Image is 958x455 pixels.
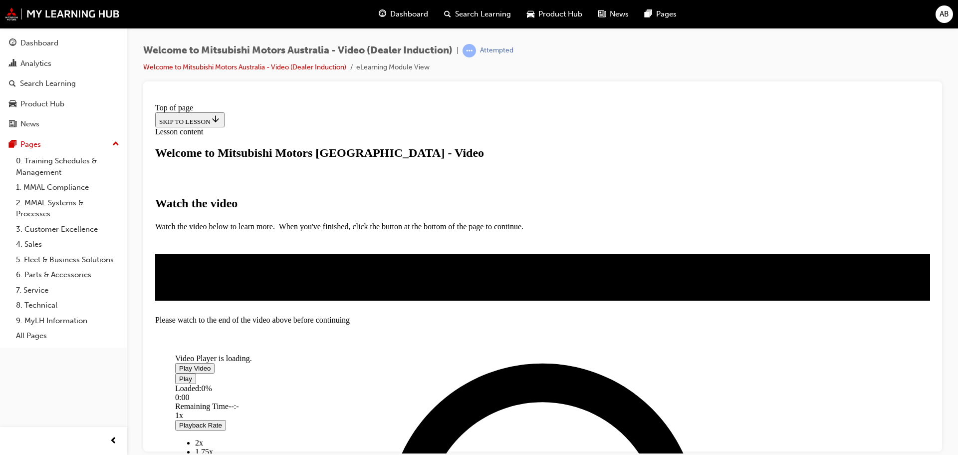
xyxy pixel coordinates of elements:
[12,153,123,180] a: 0. Training Schedules & Management
[143,63,346,71] a: Welcome to Mitsubishi Motors Australia - Video (Dealer Induction)
[480,46,513,55] div: Attempted
[20,118,39,130] div: News
[4,34,123,52] a: Dashboard
[4,47,779,60] h1: Welcome to Mitsubishi Motors [GEOGRAPHIC_DATA] - Video
[457,45,459,56] span: |
[598,8,606,20] span: news-icon
[143,45,453,56] span: Welcome to Mitsubishi Motors Australia - Video (Dealer Induction)
[5,7,120,20] img: mmal
[4,115,123,133] a: News
[12,328,123,344] a: All Pages
[12,283,123,298] a: 7. Service
[379,8,386,20] span: guage-icon
[9,100,16,109] span: car-icon
[9,140,16,149] span: pages-icon
[463,44,476,57] span: learningRecordVerb_ATTEMPT-icon
[4,216,779,225] div: Please watch to the end of the video above before continuing
[4,28,52,36] span: Lesson content
[112,138,119,151] span: up-icon
[4,97,86,110] strong: Watch the video
[444,8,451,20] span: search-icon
[20,58,51,69] div: Analytics
[610,8,629,20] span: News
[110,435,117,448] span: prev-icon
[4,13,73,28] button: SKIP TO LESSON
[12,222,123,237] a: 3. Customer Excellence
[12,180,123,195] a: 1. MMAL Compliance
[4,135,123,154] button: Pages
[12,313,123,329] a: 9. MyLH Information
[4,54,123,73] a: Analytics
[12,195,123,222] a: 2. MMAL Systems & Processes
[371,4,436,24] a: guage-iconDashboard
[12,252,123,268] a: 5. Fleet & Business Solutions
[4,74,123,93] a: Search Learning
[12,267,123,283] a: 6. Parts & Accessories
[645,8,652,20] span: pages-icon
[455,8,511,20] span: Search Learning
[20,37,58,49] div: Dashboard
[637,4,685,24] a: pages-iconPages
[12,298,123,313] a: 8. Technical
[20,139,41,150] div: Pages
[20,78,76,89] div: Search Learning
[940,8,949,20] span: AB
[20,98,64,110] div: Product Hub
[356,62,430,73] li: eLearning Module View
[9,120,16,129] span: news-icon
[12,237,123,252] a: 4. Sales
[4,123,779,132] p: Watch the video below to learn more. When you've finished, click the button at the bottom of the ...
[538,8,582,20] span: Product Hub
[436,4,519,24] a: search-iconSearch Learning
[390,8,428,20] span: Dashboard
[527,8,534,20] span: car-icon
[9,79,16,88] span: search-icon
[936,5,953,23] button: AB
[8,18,69,26] span: SKIP TO LESSON
[9,59,16,68] span: chart-icon
[656,8,677,20] span: Pages
[4,4,779,13] div: Top of page
[4,32,123,135] button: DashboardAnalyticsSearch LearningProduct HubNews
[9,39,16,48] span: guage-icon
[519,4,590,24] a: car-iconProduct Hub
[590,4,637,24] a: news-iconNews
[4,95,123,113] a: Product Hub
